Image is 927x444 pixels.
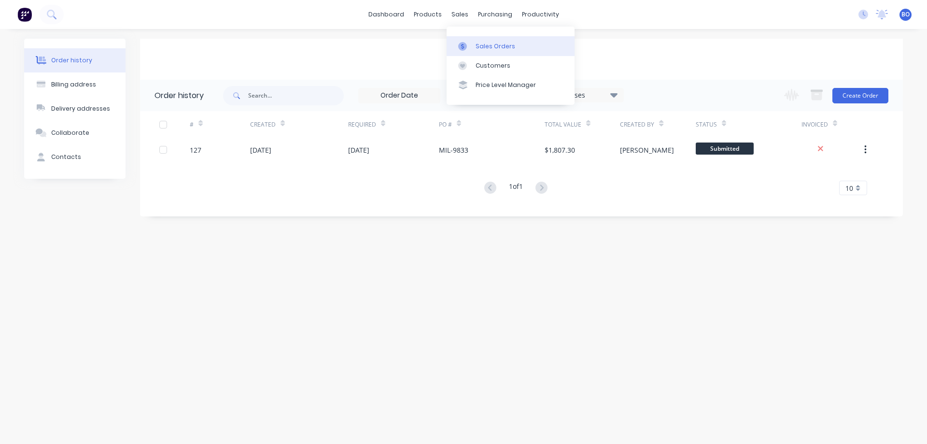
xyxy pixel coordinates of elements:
div: productivity [517,7,564,22]
div: # [190,120,194,129]
div: # [190,111,250,138]
div: Order history [154,90,204,101]
div: Contacts [51,153,81,161]
div: Sales Orders [476,42,515,51]
span: BO [901,10,910,19]
div: MIL-9833 [439,145,468,155]
div: Required [348,120,376,129]
div: [PERSON_NAME] [620,145,674,155]
input: Search... [248,86,344,105]
a: Price Level Manager [447,75,575,95]
div: Status [696,111,801,138]
div: Invoiced [801,111,862,138]
a: Customers [447,56,575,75]
div: 127 [190,145,201,155]
div: purchasing [473,7,517,22]
div: Required [348,111,439,138]
div: Created [250,111,348,138]
div: Created By [620,111,695,138]
div: 20 Statuses [542,90,623,100]
button: Contacts [24,145,126,169]
div: Order history [51,56,92,65]
button: Delivery addresses [24,97,126,121]
div: Customers [476,61,510,70]
button: Billing address [24,72,126,97]
div: Billing address [51,80,96,89]
span: Submitted [696,143,754,155]
div: Status [696,120,717,129]
input: Order Date [359,88,440,103]
a: Sales Orders [447,36,575,56]
div: PO # [439,120,452,129]
div: Delivery addresses [51,104,110,113]
div: Total Value [545,120,581,129]
div: sales [447,7,473,22]
div: Created [250,120,276,129]
div: Invoiced [801,120,828,129]
div: [DATE] [348,145,369,155]
div: [DATE] [250,145,271,155]
div: Total Value [545,111,620,138]
button: Order history [24,48,126,72]
button: Collaborate [24,121,126,145]
div: Created By [620,120,654,129]
button: Create Order [832,88,888,103]
img: Factory [17,7,32,22]
div: $1,807.30 [545,145,575,155]
div: PO # [439,111,545,138]
div: Price Level Manager [476,81,536,89]
div: 1 of 1 [509,181,523,195]
a: dashboard [364,7,409,22]
div: Collaborate [51,129,89,137]
span: 10 [845,183,853,193]
div: products [409,7,447,22]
